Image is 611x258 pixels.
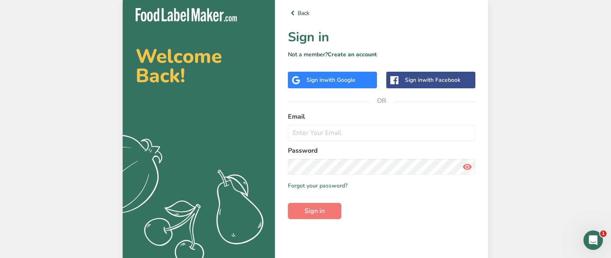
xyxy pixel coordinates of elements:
label: Password [288,146,475,156]
span: with Google [324,76,356,84]
div: Sign in [307,76,356,84]
a: Create an account [328,51,377,58]
span: with Facebook [422,76,460,84]
span: Sign in [304,206,325,216]
a: Forgot your password? [288,181,347,190]
span: 1 [600,230,607,237]
input: Enter Your Email [288,125,475,141]
span: OR [370,89,394,113]
p: Not a member? [288,50,475,59]
iframe: Intercom live chat [583,230,603,250]
img: Food Label Maker [136,8,237,21]
label: Email [288,112,475,122]
h2: Welcome Back! [136,47,262,85]
button: Sign in [288,203,341,219]
h1: Sign in [288,28,475,47]
div: Sign in [405,76,460,84]
a: Back [288,8,475,18]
